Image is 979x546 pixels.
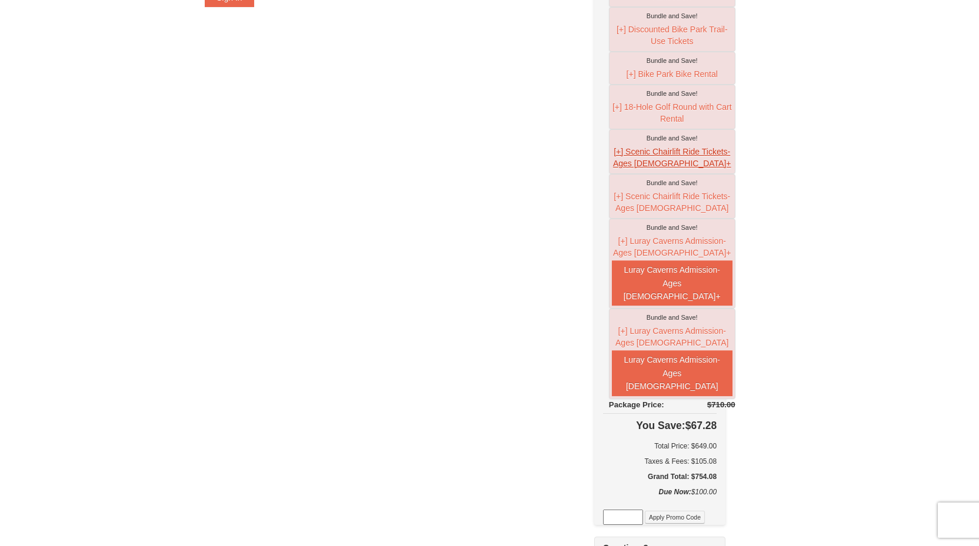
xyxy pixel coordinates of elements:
[603,471,717,483] h5: Grand Total: $754.08
[603,455,717,467] div: Taxes & Fees: $105.08
[609,400,664,409] span: Package Price:
[603,486,717,510] div: $100.00
[612,177,732,189] div: Bundle and Save!
[612,10,732,22] div: Bundle and Save!
[612,132,732,144] div: Bundle and Save!
[612,189,732,216] button: [+] Scenic Chairlift Ride Tickets- Ages [DEMOGRAPHIC_DATA]
[612,323,732,350] button: [+] Luray Caverns Admission- Ages [DEMOGRAPHIC_DATA]
[636,420,685,431] span: You Save:
[612,222,732,233] div: Bundle and Save!
[612,144,732,171] button: [+] Scenic Chairlift Ride Tickets- Ages [DEMOGRAPHIC_DATA]+
[658,488,691,496] strong: Due Now:
[612,88,732,99] div: Bundle and Save!
[612,233,732,260] button: [+] Luray Caverns Admission- Ages [DEMOGRAPHIC_DATA]+
[612,22,732,49] button: [+] Discounted Bike Park Trail-Use Tickets
[603,440,717,452] h6: Total Price: $649.00
[612,260,732,306] button: Luray Caverns Admission- Ages [DEMOGRAPHIC_DATA]+
[612,99,732,126] button: [+] 18-Hole Golf Round with Cart Rental
[645,511,705,524] button: Apply Promo Code
[612,311,732,323] div: Bundle and Save!
[603,420,717,431] h4: $67.28
[612,350,732,396] button: Luray Caverns Admission- Ages [DEMOGRAPHIC_DATA]
[612,66,732,82] button: [+] Bike Park Bike Rental
[707,400,735,409] del: $710.00
[612,55,732,66] div: Bundle and Save!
